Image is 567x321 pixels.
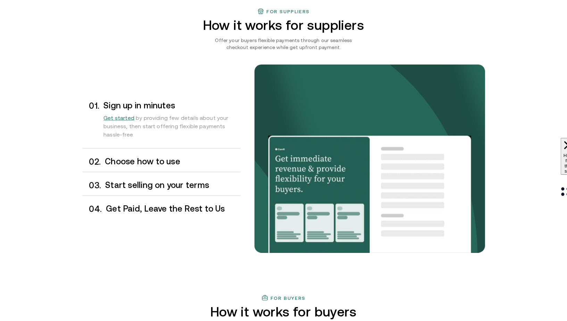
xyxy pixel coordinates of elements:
span: Get started [103,115,134,121]
div: 0 3 . [82,181,101,190]
div: 0 4 . [82,204,102,214]
h3: Get Paid, Leave the Rest to Us [106,204,240,213]
div: 0 1 . [82,101,100,146]
h2: How it works for suppliers [182,18,385,33]
h3: For buyers [270,295,306,301]
h3: Sign up in minutes [103,101,240,110]
h3: Choose how to use [105,157,240,166]
h3: Start selling on your terms [105,181,240,190]
img: finance [257,8,264,15]
img: finance [261,295,268,302]
div: by providing few details about your business, then start offering flexible payments hassle-free. [103,110,240,146]
h3: For suppliers [266,9,310,14]
h2: How it works for buyers [182,304,385,319]
img: bg [255,65,485,253]
p: Offer your buyers flexible payments through our seamless checkout experience while get upfront pa... [205,37,362,51]
img: Your payments collected on time. [268,136,471,253]
a: Get started [103,115,136,121]
div: 0 2 . [82,157,101,166]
